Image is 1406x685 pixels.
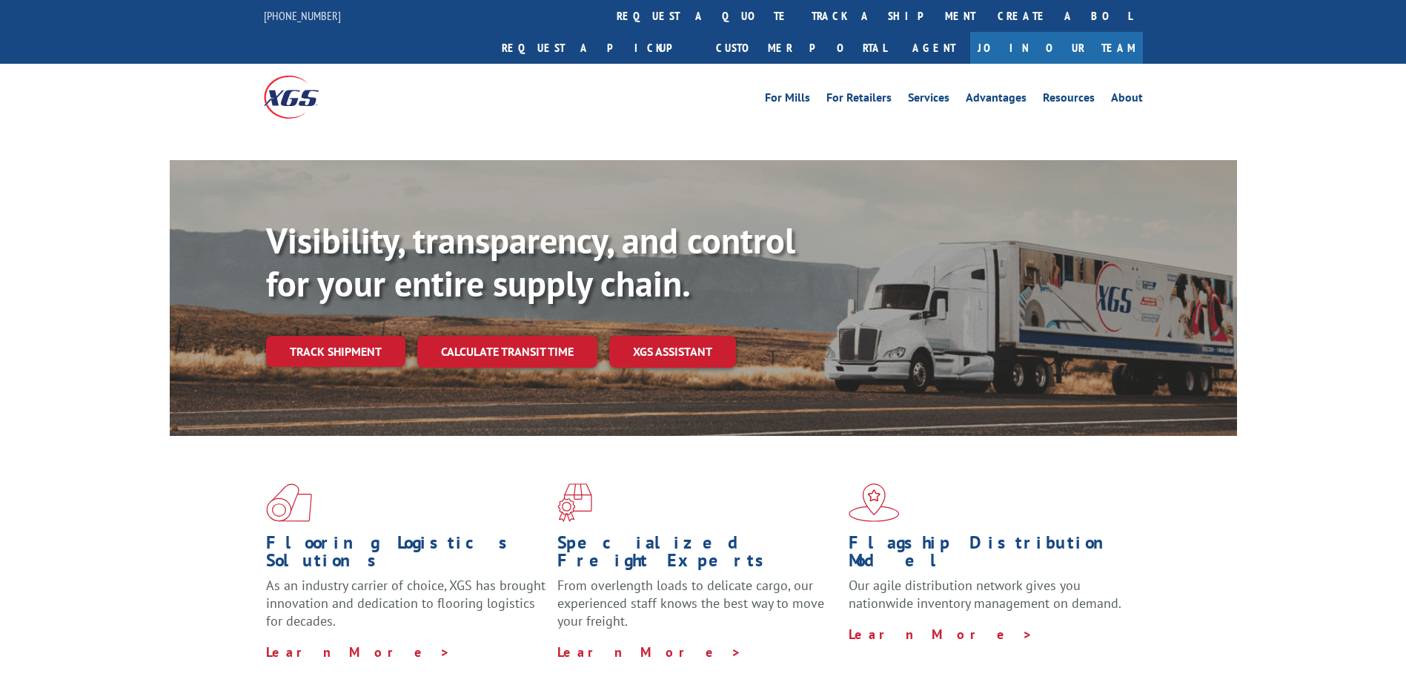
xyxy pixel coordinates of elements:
[849,626,1033,643] a: Learn More >
[266,643,451,661] a: Learn More >
[1043,92,1095,108] a: Resources
[826,92,892,108] a: For Retailers
[908,92,949,108] a: Services
[491,32,705,64] a: Request a pickup
[266,217,795,306] b: Visibility, transparency, and control for your entire supply chain.
[266,534,546,577] h1: Flooring Logistics Solutions
[266,577,546,629] span: As an industry carrier of choice, XGS has brought innovation and dedication to flooring logistics...
[966,92,1027,108] a: Advantages
[765,92,810,108] a: For Mills
[266,483,312,522] img: xgs-icon-total-supply-chain-intelligence-red
[557,534,838,577] h1: Specialized Freight Experts
[609,336,736,368] a: XGS ASSISTANT
[557,643,742,661] a: Learn More >
[1111,92,1143,108] a: About
[970,32,1143,64] a: Join Our Team
[705,32,898,64] a: Customer Portal
[557,577,838,643] p: From overlength loads to delicate cargo, our experienced staff knows the best way to move your fr...
[849,577,1121,612] span: Our agile distribution network gives you nationwide inventory management on demand.
[557,483,592,522] img: xgs-icon-focused-on-flooring-red
[898,32,970,64] a: Agent
[266,336,405,367] a: Track shipment
[849,534,1129,577] h1: Flagship Distribution Model
[264,8,341,23] a: [PHONE_NUMBER]
[417,336,597,368] a: Calculate transit time
[849,483,900,522] img: xgs-icon-flagship-distribution-model-red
